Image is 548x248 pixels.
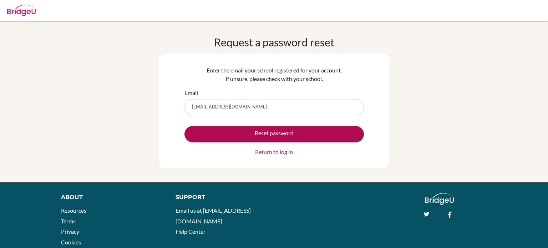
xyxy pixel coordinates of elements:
a: Email us at [EMAIL_ADDRESS][DOMAIN_NAME] [176,207,251,224]
a: Resources [61,207,86,214]
h1: Request a password reset [214,36,334,49]
label: Email [184,88,198,97]
a: Help Center [176,228,205,235]
a: Return to log in [255,148,293,156]
a: Terms [61,218,76,224]
button: Reset password [184,126,364,142]
img: Bridge-U [7,5,36,16]
a: Privacy [61,228,79,235]
div: About [61,193,159,202]
div: Support [176,193,267,202]
img: logo_white@2x-f4f0deed5e89b7ecb1c2cc34c3e3d731f90f0f143d5ea2071677605dd97b5244.png [425,193,454,205]
a: Cookies [61,239,81,246]
p: Enter the email your school registered for your account. If unsure, please check with your school. [184,66,364,83]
